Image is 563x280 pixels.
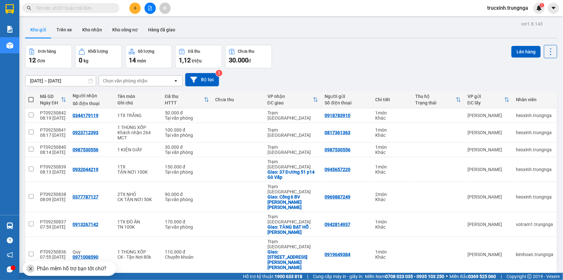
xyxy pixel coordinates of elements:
[267,100,313,105] div: ĐC giao
[375,110,409,115] div: 1 món
[467,222,509,227] div: [PERSON_NAME]
[165,100,204,105] div: HTTT
[375,127,409,133] div: 1 món
[25,76,96,86] input: Select a date range.
[73,130,98,135] div: 0923712393
[375,219,409,224] div: 1 món
[267,145,318,155] div: Trạm [GEOGRAPHIC_DATA]
[527,274,532,279] span: copyright
[467,130,509,135] div: [PERSON_NAME]
[143,22,180,38] button: Hàng đã giao
[468,274,496,279] strong: 0369 525 060
[162,91,212,108] th: Toggle SortBy
[25,22,51,38] button: Kho gửi
[267,159,318,169] div: Trạm [GEOGRAPHIC_DATA]
[325,252,350,257] div: 0919649384
[267,184,318,194] div: Trạm [GEOGRAPHIC_DATA]
[238,49,255,54] div: Chưa thu
[38,49,56,54] div: Đơn hàng
[40,169,66,175] div: 08:13 [DATE]
[117,113,158,118] div: 1TX TRẮNG
[7,266,13,273] span: message
[165,127,209,133] div: 100.000 đ
[446,275,448,278] span: ⚪️
[482,4,533,12] span: trucxinh.trungnga
[540,3,544,7] sup: 1
[375,254,409,260] div: Khác
[267,127,318,138] div: Trạm [GEOGRAPHIC_DATA]
[40,127,66,133] div: PT09250841
[216,70,222,76] sup: 2
[375,145,409,150] div: 1 món
[412,91,464,108] th: Toggle SortBy
[267,110,318,121] div: Trạm [GEOGRAPHIC_DATA]
[84,58,88,63] span: kg
[117,254,158,260] div: CK - Tận Nơi 80k
[501,273,502,280] span: |
[267,169,318,180] div: Giao: 37 Đương 51 p14 Gò Vấp
[449,273,496,280] span: Miền Bắc
[117,130,158,140] div: Khách nhận 264 MCT
[159,3,171,14] button: aim
[516,130,553,135] div: heoxinh.trungnga
[267,249,318,270] div: Giao: 130 Ngô Tất Tố, P22, Bình Thạnh
[325,194,350,199] div: 0969887249
[117,100,158,105] div: Ghi chú
[165,150,209,155] div: Tại văn phòng
[40,254,66,260] div: 07:55 [DATE]
[28,266,33,271] span: close
[117,169,158,175] div: TẬN NƠI 100K
[25,45,72,68] button: Đơn hàng12đơn
[267,224,318,235] div: Giao: TĂNG BẠT HỔ . BINH THẠNH
[267,194,318,210] div: Giao: Cổng 6 BV Phạm Ngọc Thạch
[467,252,509,257] div: [PERSON_NAME]
[73,254,98,260] div: 0971008590
[165,169,209,175] div: Tại văn phòng
[511,46,541,58] button: Lên hàng
[117,94,158,99] div: Tên món
[163,6,167,10] span: aim
[117,164,158,169] div: 1TX
[107,22,143,38] button: Kho công nợ
[216,97,261,102] div: Chưa thu
[416,100,456,105] div: Trạng thái
[6,222,13,229] img: warehouse-icon
[375,224,409,230] div: Khác
[117,147,158,152] div: 1 KIỆN GIẤY
[325,100,368,105] div: Số điện thoại
[40,197,66,202] div: 08:09 [DATE]
[375,97,409,102] div: Chi tiết
[73,93,111,98] div: Người nhận
[188,49,200,54] div: Đã thu
[551,5,557,11] span: caret-down
[40,192,66,197] div: PT09250838
[516,194,553,199] div: heoxinh.trungnga
[185,73,219,86] button: Bộ lọc
[73,113,98,118] div: 0344179119
[375,192,409,197] div: 2 món
[40,150,66,155] div: 08:14 [DATE]
[307,273,308,280] span: |
[40,115,66,121] div: 08:19 [DATE]
[516,252,553,257] div: kimhoan.trungnga
[267,239,318,249] div: Trạm [GEOGRAPHIC_DATA]
[375,164,409,169] div: 1 món
[243,273,302,280] span: Hỗ trợ kỹ thuật:
[175,45,222,68] button: Đã thu1,12 triệu
[516,97,553,102] div: Nhân viên
[464,91,513,108] th: Toggle SortBy
[73,167,98,172] div: 0932044219
[137,58,146,63] span: món
[385,274,444,279] strong: 0708 023 035 - 0935 103 250
[75,45,122,68] button: Khối lượng0kg
[117,219,158,224] div: 1TX ĐÒ ĂN
[133,6,137,10] span: plus
[40,219,66,224] div: PT09250837
[79,56,82,64] span: 0
[40,249,66,254] div: PT09250836
[117,192,158,197] div: 2TX NHỎ
[325,94,368,99] div: Người gửi
[375,115,409,121] div: Khác
[516,222,553,227] div: votram1.trungnga
[73,101,111,106] div: Số điện thoại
